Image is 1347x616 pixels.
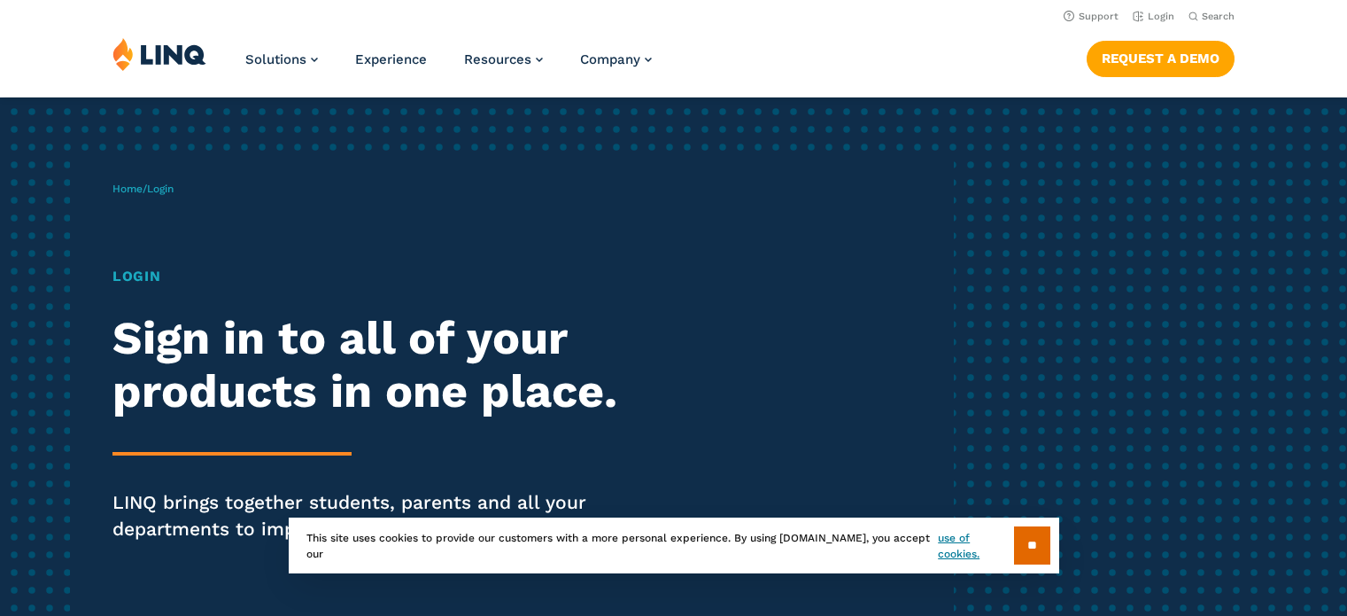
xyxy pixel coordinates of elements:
span: Solutions [245,51,306,67]
a: Company [580,51,652,67]
h1: Login [112,266,631,287]
a: use of cookies. [938,530,1013,562]
span: Login [147,183,174,195]
nav: Button Navigation [1087,37,1235,76]
a: Login [1133,11,1174,22]
span: / [112,183,174,195]
p: LINQ brings together students, parents and all your departments to improve efficiency and transpa... [112,489,631,542]
a: Support [1064,11,1119,22]
img: LINQ | K‑12 Software [112,37,206,71]
div: This site uses cookies to provide our customers with a more personal experience. By using [DOMAIN... [289,518,1059,573]
a: Resources [464,51,543,67]
a: Home [112,183,143,195]
h2: Sign in to all of your products in one place. [112,312,631,418]
a: Solutions [245,51,318,67]
span: Resources [464,51,531,67]
span: Search [1202,11,1235,22]
button: Open Search Bar [1188,10,1235,23]
a: Experience [355,51,427,67]
nav: Primary Navigation [245,37,652,96]
span: Company [580,51,640,67]
a: Request a Demo [1087,41,1235,76]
